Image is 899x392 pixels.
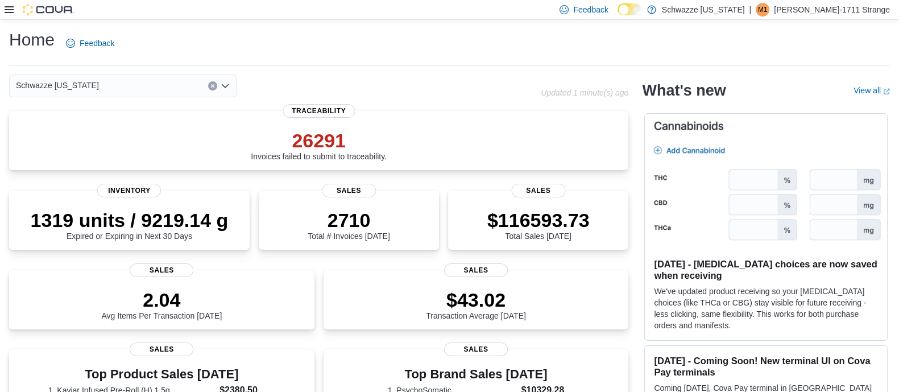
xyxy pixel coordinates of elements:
[444,343,508,356] span: Sales
[426,288,526,320] div: Transaction Average [DATE]
[487,209,590,241] div: Total Sales [DATE]
[654,355,878,378] h3: [DATE] - Coming Soon! New terminal UI on Cova Pay terminals
[487,209,590,232] p: $116593.73
[251,129,387,161] div: Invoices failed to submit to traceability.
[388,368,565,381] h3: Top Brand Sales [DATE]
[9,28,55,51] h1: Home
[208,81,217,90] button: Clear input
[774,3,890,16] p: [PERSON_NAME]-1711 Strange
[756,3,769,16] div: Mick-1711 Strange
[883,88,890,95] svg: External link
[322,184,376,197] span: Sales
[308,209,390,241] div: Total # Invoices [DATE]
[251,129,387,152] p: 26291
[654,258,878,281] h3: [DATE] - [MEDICAL_DATA] choices are now saved when receiving
[308,209,390,232] p: 2710
[101,288,222,320] div: Avg Items Per Transaction [DATE]
[31,209,229,241] div: Expired or Expiring in Next 30 Days
[48,368,275,381] h3: Top Product Sales [DATE]
[642,81,726,100] h2: What's new
[130,263,193,277] span: Sales
[101,288,222,311] p: 2.04
[97,184,161,197] span: Inventory
[61,32,119,55] a: Feedback
[426,288,526,311] p: $43.02
[618,3,641,15] input: Dark Mode
[573,4,608,15] span: Feedback
[23,4,74,15] img: Cova
[31,209,229,232] p: 1319 units / 9219.14 g
[854,86,890,95] a: View allExternal link
[511,184,565,197] span: Sales
[444,263,508,277] span: Sales
[758,3,768,16] span: M1
[654,286,878,331] p: We've updated product receiving so your [MEDICAL_DATA] choices (like THCa or CBG) stay visible fo...
[16,79,99,92] span: Schwazze [US_STATE]
[749,3,751,16] p: |
[662,3,745,16] p: Schwazze [US_STATE]
[541,88,628,97] p: Updated 1 minute(s) ago
[130,343,193,356] span: Sales
[221,81,230,90] button: Open list of options
[80,38,114,49] span: Feedback
[283,104,355,118] span: Traceability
